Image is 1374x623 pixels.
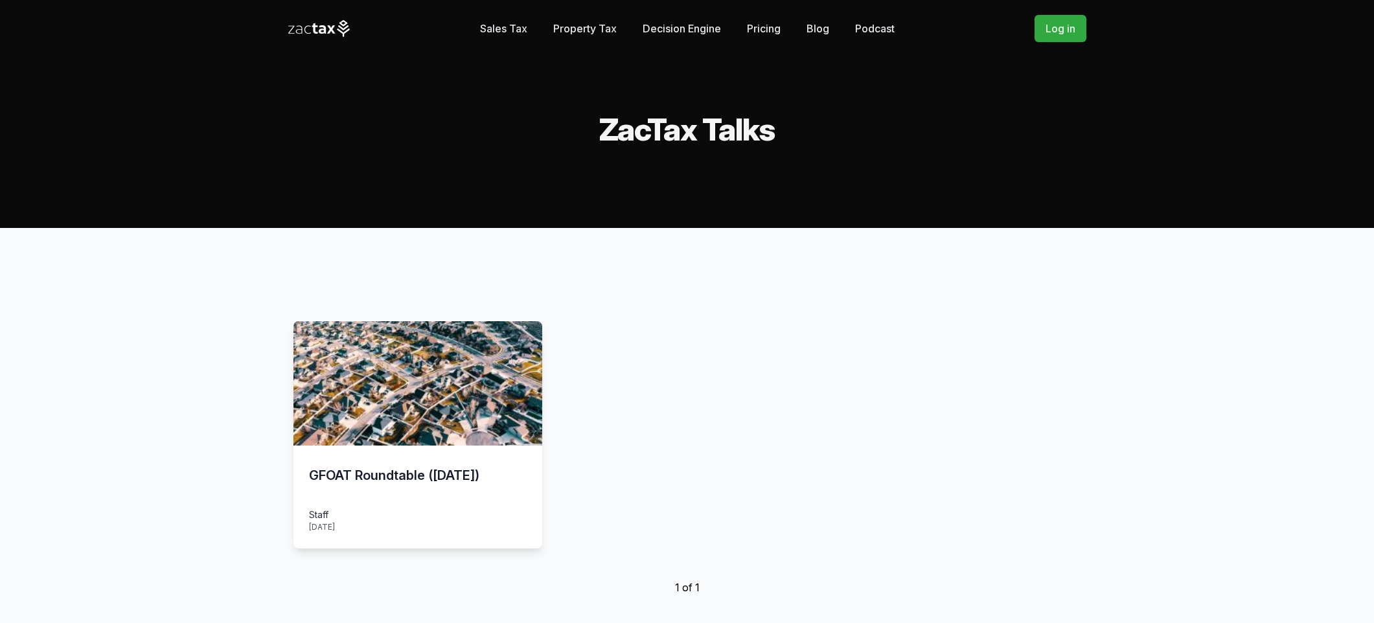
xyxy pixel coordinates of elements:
[1035,15,1086,42] a: Log in
[675,580,700,595] span: 1 of 1
[807,16,829,41] a: Blog
[643,16,721,41] a: Decision Engine
[553,16,617,41] a: Property Tax
[747,16,781,41] a: Pricing
[480,16,527,41] a: Sales Tax
[309,522,335,532] time: [DATE]
[293,321,542,446] img: neighborhoods.jpg
[288,114,1086,145] h2: ZacTax Talks
[309,466,527,484] h3: GFOAT Roundtable ([DATE])
[855,16,895,41] a: Podcast
[293,321,542,549] a: GFOAT Roundtable ([DATE]) Staff [DATE]
[309,508,335,521] div: Staff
